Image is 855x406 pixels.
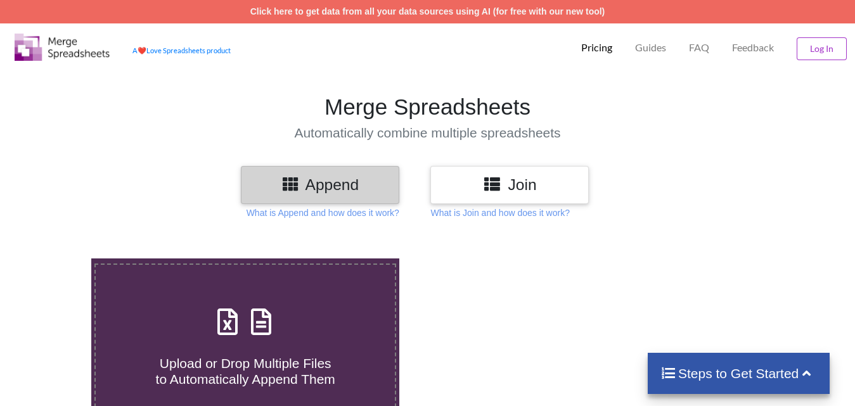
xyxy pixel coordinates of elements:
a: AheartLove Spreadsheets product [132,46,231,54]
img: Logo.png [15,34,110,61]
button: Log In [797,37,847,60]
a: Click here to get data from all your data sources using AI (for free with our new tool) [250,6,605,16]
p: What is Append and how does it work? [247,206,399,219]
span: Feedback [732,42,774,53]
span: Upload or Drop Multiple Files to Automatically Append Them [156,356,335,386]
p: Pricing [581,41,612,54]
h3: Join [440,175,579,194]
p: FAQ [689,41,709,54]
h4: Steps to Get Started [660,365,817,381]
span: heart [138,46,146,54]
h3: Append [250,175,390,194]
p: What is Join and how does it work? [430,206,569,219]
p: Guides [635,41,666,54]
